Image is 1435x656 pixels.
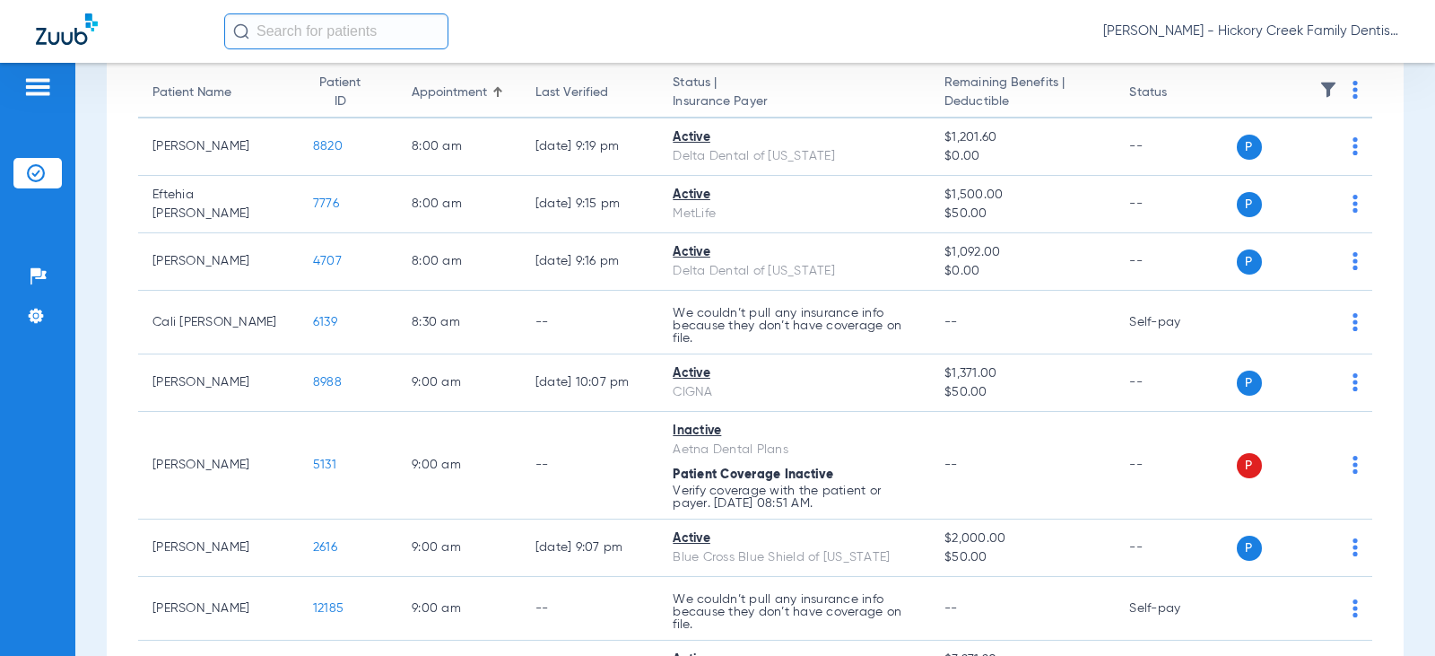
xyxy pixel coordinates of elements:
td: 8:00 AM [397,118,521,176]
th: Remaining Benefits | [930,68,1115,118]
span: -- [944,602,958,615]
th: Status | [658,68,930,118]
td: 8:00 AM [397,233,521,291]
span: 5131 [313,459,336,471]
p: We couldn’t pull any insurance info because they don’t have coverage on file. [673,593,916,631]
td: 8:00 AM [397,176,521,233]
img: Search Icon [233,23,249,39]
span: Patient Coverage Inactive [673,468,833,481]
div: MetLife [673,205,916,223]
td: 9:00 AM [397,412,521,520]
span: P [1237,453,1262,478]
span: 2616 [313,541,337,554]
td: [PERSON_NAME] [138,577,299,641]
td: Self-pay [1115,291,1236,354]
td: 9:00 AM [397,520,521,577]
td: 9:00 AM [397,577,521,641]
div: Patient Name [152,83,231,102]
span: 4707 [313,255,342,267]
img: hamburger-icon [23,76,52,98]
td: [DATE] 9:16 PM [521,233,659,291]
span: $0.00 [944,262,1100,281]
span: $1,201.60 [944,128,1100,147]
span: P [1237,135,1262,160]
span: -- [944,459,958,471]
th: Status [1115,68,1236,118]
p: We couldn’t pull any insurance info because they don’t have coverage on file. [673,307,916,345]
td: -- [1115,412,1236,520]
img: group-dot-blue.svg [1352,373,1358,391]
img: group-dot-blue.svg [1352,538,1358,556]
td: [PERSON_NAME] [138,233,299,291]
img: group-dot-blue.svg [1352,81,1358,99]
td: [PERSON_NAME] [138,520,299,577]
span: $50.00 [944,548,1100,567]
div: Patient ID [313,74,367,111]
td: Eftehia [PERSON_NAME] [138,176,299,233]
td: [DATE] 9:19 PM [521,118,659,176]
span: -- [944,316,958,328]
div: Active [673,186,916,205]
span: $50.00 [944,205,1100,223]
span: P [1237,536,1262,561]
div: Active [673,128,916,147]
td: [DATE] 9:15 PM [521,176,659,233]
span: Deductible [944,92,1100,111]
img: group-dot-blue.svg [1352,137,1358,155]
img: group-dot-blue.svg [1352,313,1358,331]
img: group-dot-blue.svg [1352,252,1358,270]
div: Delta Dental of [US_STATE] [673,262,916,281]
td: -- [521,291,659,354]
span: 7776 [313,197,339,210]
span: 12185 [313,602,344,615]
span: $1,500.00 [944,186,1100,205]
td: Self-pay [1115,577,1236,641]
div: Appointment [412,83,507,102]
td: -- [521,577,659,641]
div: Active [673,364,916,383]
td: -- [1115,118,1236,176]
td: -- [521,412,659,520]
span: P [1237,192,1262,217]
span: 8820 [313,140,343,153]
td: 9:00 AM [397,354,521,412]
span: [PERSON_NAME] - Hickory Creek Family Dentistry [1103,22,1399,40]
td: [PERSON_NAME] [138,118,299,176]
td: [PERSON_NAME] [138,354,299,412]
td: -- [1115,520,1236,577]
span: $1,092.00 [944,243,1100,262]
td: -- [1115,176,1236,233]
span: $2,000.00 [944,529,1100,548]
div: Blue Cross Blue Shield of [US_STATE] [673,548,916,567]
td: -- [1115,354,1236,412]
span: P [1237,249,1262,275]
div: Last Verified [535,83,608,102]
td: -- [1115,233,1236,291]
div: Active [673,243,916,262]
td: [PERSON_NAME] [138,412,299,520]
img: Zuub Logo [36,13,98,45]
div: Inactive [673,422,916,441]
span: Insurance Payer [673,92,916,111]
td: [DATE] 10:07 PM [521,354,659,412]
div: Aetna Dental Plans [673,441,916,459]
div: Patient ID [313,74,383,111]
span: 6139 [313,316,337,328]
span: 8988 [313,376,342,389]
img: group-dot-blue.svg [1352,195,1358,213]
div: Last Verified [535,83,645,102]
img: group-dot-blue.svg [1352,599,1358,617]
div: Delta Dental of [US_STATE] [673,147,916,166]
img: filter.svg [1319,81,1337,99]
p: Verify coverage with the patient or payer. [DATE] 08:51 AM. [673,485,916,510]
input: Search for patients [224,13,448,49]
div: Patient Name [152,83,284,102]
td: [DATE] 9:07 PM [521,520,659,577]
span: P [1237,371,1262,396]
span: $1,371.00 [944,364,1100,383]
span: $0.00 [944,147,1100,166]
td: Cali [PERSON_NAME] [138,291,299,354]
div: Appointment [412,83,487,102]
div: Active [673,529,916,548]
span: $50.00 [944,383,1100,402]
